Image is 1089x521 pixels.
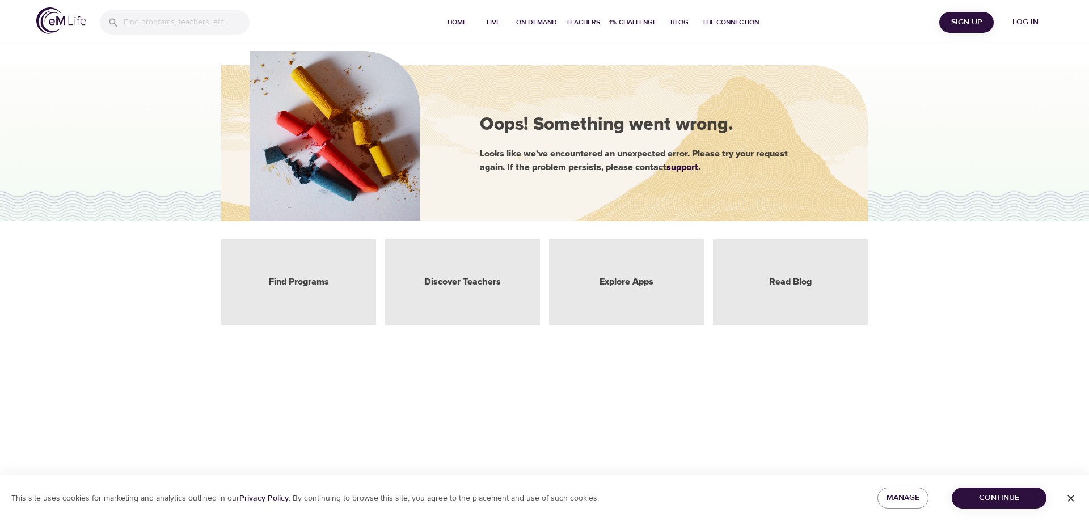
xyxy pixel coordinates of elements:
a: support [666,163,698,172]
span: Live [480,16,507,28]
img: hero [250,51,420,221]
img: logo [36,7,86,34]
span: Sign Up [944,15,989,29]
button: Continue [952,488,1046,509]
a: Find Programs [269,276,329,289]
span: The Connection [702,16,759,28]
div: Looks like we've encountered an unexpected error. Please try your request again. If the problem p... [480,147,831,174]
span: On-Demand [516,16,557,28]
input: Find programs, teachers, etc... [124,10,250,35]
button: Log in [998,12,1053,33]
span: Manage [887,491,919,505]
button: Manage [877,488,928,509]
span: 1% Challenge [609,16,657,28]
a: Privacy Policy [239,493,289,503]
a: Explore Apps [600,276,653,289]
span: Blog [666,16,693,28]
a: Discover Teachers [424,276,501,289]
span: Teachers [566,16,600,28]
button: Sign Up [939,12,994,33]
a: Read Blog [769,276,812,289]
span: Log in [1003,15,1048,29]
div: Oops! Something went wrong. [480,112,831,138]
span: Continue [961,491,1037,505]
span: Home [444,16,471,28]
